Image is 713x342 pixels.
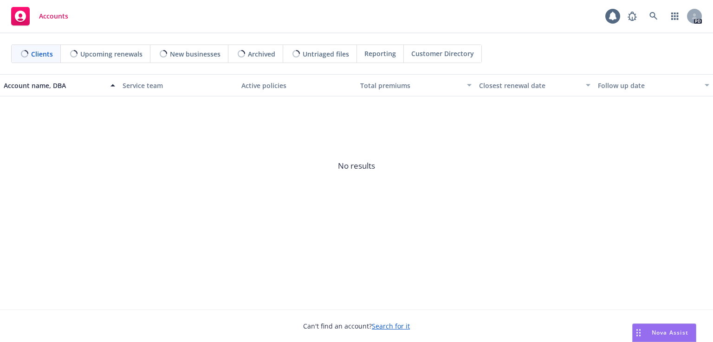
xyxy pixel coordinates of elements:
[4,81,105,90] div: Account name, DBA
[356,74,475,96] button: Total premiums
[475,74,594,96] button: Closest renewal date
[119,74,238,96] button: Service team
[479,81,580,90] div: Closest renewal date
[123,81,234,90] div: Service team
[7,3,72,29] a: Accounts
[411,49,474,58] span: Customer Directory
[303,49,349,59] span: Untriaged files
[372,322,410,330] a: Search for it
[80,49,143,59] span: Upcoming renewals
[632,323,696,342] button: Nova Assist
[31,49,53,59] span: Clients
[248,49,275,59] span: Archived
[170,49,220,59] span: New businesses
[652,329,688,336] span: Nova Assist
[623,7,642,25] a: Report a Bug
[666,7,684,25] a: Switch app
[39,13,68,20] span: Accounts
[644,7,663,25] a: Search
[364,49,396,58] span: Reporting
[303,321,410,331] span: Can't find an account?
[633,324,644,342] div: Drag to move
[241,81,353,90] div: Active policies
[238,74,356,96] button: Active policies
[360,81,461,90] div: Total premiums
[598,81,699,90] div: Follow up date
[594,74,713,96] button: Follow up date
